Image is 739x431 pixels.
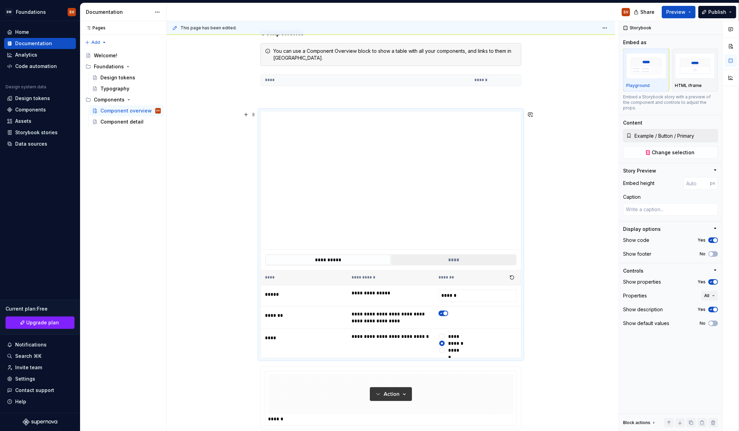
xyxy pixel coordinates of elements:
button: Contact support [4,385,76,396]
a: Invite team [4,362,76,373]
button: placeholderPlayground [623,49,669,91]
p: HTML iframe [675,83,702,88]
div: SV [623,9,628,15]
label: No [700,321,706,326]
svg: Supernova Logo [23,419,57,425]
div: Display options [623,226,661,233]
button: Preview [662,6,696,18]
div: Analytics [15,51,37,58]
div: Pages [83,25,106,31]
button: Search ⌘K [4,351,76,362]
div: Contact support [15,387,54,394]
div: Show footer [623,251,651,257]
div: Foundations [94,63,124,70]
button: Change selection [623,146,718,159]
div: Design tokens [100,74,135,81]
a: Typography [89,83,164,94]
div: Settings [15,375,35,382]
div: Foundations [83,61,164,72]
div: Assets [15,118,31,125]
a: Components [4,104,76,115]
div: Storybook stories [15,129,58,136]
div: Page tree [83,50,164,127]
button: placeholderHTML iframe [672,49,718,91]
span: Share [640,9,654,16]
span: Change selection [652,149,695,156]
div: Components [94,96,125,103]
div: Help [15,398,26,405]
div: Block actions [623,418,657,428]
div: Show description [623,306,663,313]
span: This page has been edited. [180,25,237,31]
a: Settings [4,373,76,384]
div: Properties [623,292,647,299]
div: Component detail [100,118,144,125]
div: Data sources [15,140,47,147]
div: Show code [623,237,649,244]
a: Design tokens [89,72,164,83]
a: Component detail [89,116,164,127]
a: Upgrade plan [6,316,75,329]
button: All [701,291,718,301]
a: Data sources [4,138,76,149]
div: Notifications [15,341,47,348]
a: Welcome! [83,50,164,61]
div: Show default values [623,320,669,327]
button: Story Preview [623,167,718,174]
div: Content [623,119,642,126]
div: BW [5,8,13,16]
div: Component overview [100,107,152,114]
button: Display options [623,226,718,233]
button: Add [83,38,109,47]
div: Welcome! [94,52,117,59]
div: Block actions [623,420,650,425]
div: SV [156,107,160,114]
div: Embed height [623,180,654,187]
span: Upgrade plan [27,319,59,326]
div: Show properties [623,278,661,285]
a: Documentation [4,38,76,49]
div: Embed as [623,39,647,46]
span: All [704,293,709,298]
div: Current plan : Free [6,305,75,312]
div: Foundations [16,9,46,16]
div: You can use a Component Overview block to show a table with all your components, and links to the... [273,48,517,61]
button: Share [630,6,659,18]
div: Design system data [6,84,46,90]
div: Invite team [15,364,42,371]
span: Preview [666,9,686,16]
button: BWFoundationsSV [1,4,79,19]
div: Story Preview [623,167,656,174]
a: Design tokens [4,93,76,104]
div: Documentation [86,9,151,16]
div: Components [15,106,46,113]
a: Home [4,27,76,38]
a: Analytics [4,49,76,60]
div: Search ⌘K [15,353,41,360]
button: Help [4,396,76,407]
div: SV [69,9,74,15]
div: Typography [100,85,129,92]
label: Yes [698,279,706,285]
div: Embed a Storybook story with a preview of the component and controls to adjust the props. [623,94,718,111]
button: Publish [698,6,736,18]
div: Controls [623,267,643,274]
span: Add [91,40,100,45]
a: Component overviewSV [89,105,164,116]
label: No [700,251,706,257]
div: Design tokens [15,95,50,102]
span: Publish [708,9,726,16]
div: Code automation [15,63,57,70]
p: px [710,180,715,186]
p: Playground [626,83,650,88]
a: Code automation [4,61,76,72]
img: placeholder [626,53,666,78]
div: Components [83,94,164,105]
button: Notifications [4,339,76,350]
button: Controls [623,267,718,274]
a: Assets [4,116,76,127]
input: Auto [683,177,710,189]
label: Yes [698,237,706,243]
img: placeholder [675,53,715,78]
